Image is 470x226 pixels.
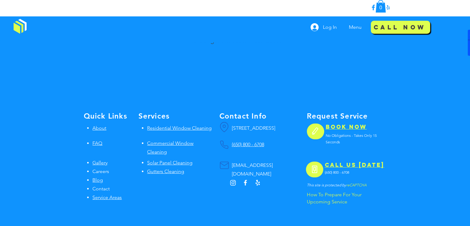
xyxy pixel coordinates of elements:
button: Edit [307,124,324,139]
ul: Social Bar [229,179,261,186]
nav: Site [344,20,368,35]
img: Facebook [242,179,249,186]
button: Log In [306,21,341,33]
span: Contact Info [219,111,267,120]
a: BOOK NOW [326,123,367,130]
a: CALL US [DATE] [325,161,384,168]
a: (650) 800 - 6708 [232,141,264,147]
a: Service Areas [92,194,122,200]
a: Gallery [92,160,108,166]
span: Services [138,111,170,120]
span: Call Now [374,23,426,31]
img: Instagram [229,179,237,186]
a: Gutters Cleaning [147,168,184,174]
span: (650) 800 - 6708 [325,170,349,175]
a: [EMAIL_ADDRESS][DOMAIN_NAME] [232,162,273,177]
a: Blog [92,177,103,183]
button: Phone [219,140,229,149]
span: Request Service [307,111,368,120]
p: Menu [346,20,365,35]
img: Yelp! [254,179,261,186]
span: [STREET_ADDRESS] [232,125,275,131]
a: Call Now [371,20,430,34]
a: Phone [306,162,323,177]
span: Careers [92,168,109,174]
span: This site is protected by [307,183,346,187]
iframe: Wix Chat [386,199,470,226]
span: reCAPTCHA [346,183,366,187]
span: Log In [321,24,339,31]
img: Facebook [370,4,377,11]
a: FAQ [92,140,102,146]
img: Yelp! [384,4,392,11]
a: Solar Panel Cleaning [147,160,193,166]
span: Quick Links [84,111,127,120]
span: No Obligations - Takes Only 15 Seconds [326,133,377,144]
span: Contact [92,186,110,192]
span: How To Prepare For Your Upcoming Service [307,192,362,205]
button: Location [219,122,229,133]
ul: Social Bar [370,4,392,11]
a: Residential Window Cleaning [147,125,212,131]
button: Mail [219,161,229,170]
img: Window Cleaning Budds, Affordable window cleaning services near me in Los Angeles [14,19,27,34]
a: About [92,125,106,131]
a: Commercial Window Cleaning [147,140,193,155]
div: Menu [344,20,368,35]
